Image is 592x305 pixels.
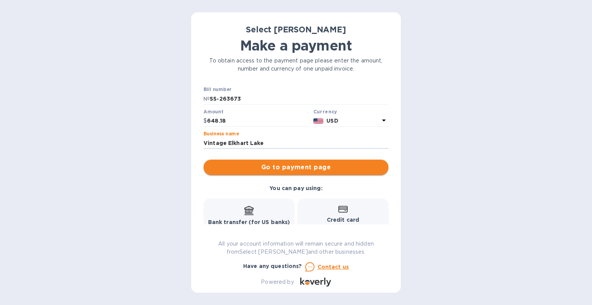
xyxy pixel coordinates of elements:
[203,240,388,256] p: All your account information will remain secure and hidden from Select [PERSON_NAME] and other bu...
[210,93,388,104] input: Enter bill number
[203,57,388,73] p: To obtain access to the payment page please enter the amount, number and currency of one unpaid i...
[203,110,223,114] label: Amount
[203,117,207,125] p: $
[313,109,337,115] b: Currency
[207,115,310,127] input: 0.00
[203,160,388,175] button: Go to payment page
[208,219,290,225] b: Bank transfer (for US banks)
[203,88,231,92] label: Bill number
[326,118,338,124] b: USD
[203,95,210,103] p: №
[327,217,359,223] b: Credit card
[269,185,322,191] b: You can pay using:
[210,163,382,172] span: Go to payment page
[318,264,349,270] u: Contact us
[203,132,239,136] label: Business name
[203,137,388,149] input: Enter business name
[261,278,294,286] p: Powered by
[313,118,324,124] img: USD
[203,37,388,54] h1: Make a payment
[243,263,302,269] b: Have any questions?
[246,25,346,34] b: Select [PERSON_NAME]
